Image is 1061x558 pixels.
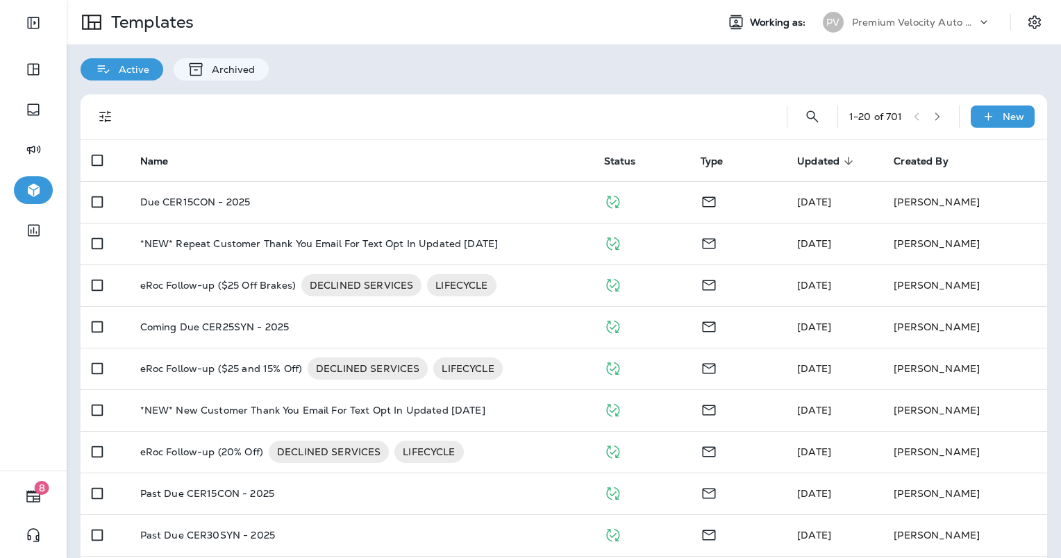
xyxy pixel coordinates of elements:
[701,155,742,167] span: Type
[701,361,717,373] span: Email
[433,357,502,380] div: LIFECYCLE
[205,64,255,75] p: Archived
[894,155,948,167] span: Created By
[883,389,1047,431] td: [PERSON_NAME]
[604,155,654,167] span: Status
[701,486,717,498] span: Email
[140,321,290,332] p: Coming Due CER25SYN - 2025
[427,278,496,292] span: LIFECYCLE
[427,274,496,296] div: LIFECYCLE
[849,111,903,122] div: 1 - 20 of 701
[140,488,274,499] p: Past Due CER15CON - 2025
[701,403,717,415] span: Email
[604,194,621,207] span: Published
[140,530,275,541] p: Past Due CER30SYN - 2025
[604,361,621,373] span: Published
[797,487,831,500] span: Monica Snell
[140,238,499,249] p: *NEW* Repeat Customer Thank You Email For Text Opt In Updated [DATE]
[823,12,844,33] div: PV
[799,103,826,130] button: Search Templates
[604,319,621,332] span: Published
[394,445,463,459] span: LIFECYCLE
[140,357,302,380] p: eRoc Follow-up ($25 and 15% Off)
[701,278,717,290] span: Email
[701,319,717,332] span: Email
[1022,10,1047,35] button: Settings
[797,446,831,458] span: J-P Scoville
[797,237,831,250] span: Monica Snell
[852,17,977,28] p: Premium Velocity Auto dba Jiffy Lube
[604,403,621,415] span: Published
[797,321,831,333] span: Monica Snell
[604,236,621,248] span: Published
[106,12,194,33] p: Templates
[269,445,389,459] span: DECLINED SERVICES
[797,155,839,167] span: Updated
[797,196,831,208] span: Monica Snell
[883,348,1047,389] td: [PERSON_NAME]
[140,155,187,167] span: Name
[701,444,717,457] span: Email
[797,404,831,416] span: Monica Snell
[883,431,1047,473] td: [PERSON_NAME]
[883,181,1047,223] td: [PERSON_NAME]
[797,279,831,291] span: Monica Snell
[92,103,119,130] button: Filters
[394,441,463,463] div: LIFECYCLE
[797,362,831,375] span: Monica Snell
[140,405,485,416] p: *NEW* New Customer Thank You Email For Text Opt In Updated [DATE]
[140,155,169,167] span: Name
[883,223,1047,264] td: [PERSON_NAME]
[1003,111,1024,122] p: New
[301,274,421,296] div: DECLINED SERVICES
[701,236,717,248] span: Email
[140,274,296,296] p: eRoc Follow-up ($25 Off Brakes)
[701,527,717,540] span: Email
[797,155,858,167] span: Updated
[604,155,636,167] span: Status
[883,473,1047,514] td: [PERSON_NAME]
[269,441,389,463] div: DECLINED SERVICES
[604,486,621,498] span: Published
[797,529,831,541] span: Monica Snell
[140,441,263,463] p: eRoc Follow-up (20% Off)
[604,278,621,290] span: Published
[701,194,717,207] span: Email
[112,64,149,75] p: Active
[14,482,53,510] button: 8
[883,264,1047,306] td: [PERSON_NAME]
[308,362,428,375] span: DECLINED SERVICES
[883,514,1047,556] td: [PERSON_NAME]
[750,17,809,28] span: Working as:
[301,278,421,292] span: DECLINED SERVICES
[604,444,621,457] span: Published
[701,155,724,167] span: Type
[604,527,621,540] span: Published
[140,196,251,208] p: Due CER15CON - 2025
[35,481,49,495] span: 8
[308,357,428,380] div: DECLINED SERVICES
[883,306,1047,348] td: [PERSON_NAME]
[14,9,53,37] button: Expand Sidebar
[433,362,502,375] span: LIFECYCLE
[894,155,966,167] span: Created By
